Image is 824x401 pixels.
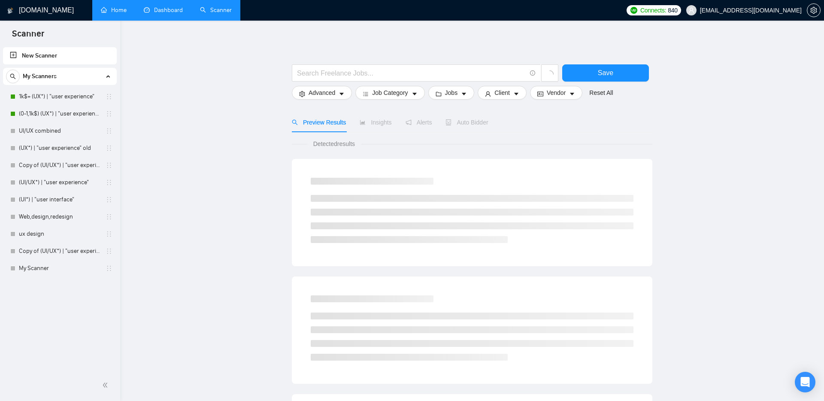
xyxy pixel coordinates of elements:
a: (UX*) | "user experience" old [19,140,100,157]
span: double-left [102,381,111,389]
button: folderJobscaret-down [428,86,475,100]
a: UI/UX combined [19,122,100,140]
span: holder [106,265,112,272]
span: holder [106,145,112,152]
span: area-chart [360,119,366,125]
span: Insights [360,119,391,126]
span: Alerts [406,119,432,126]
span: Advanced [309,88,335,97]
div: Open Intercom Messenger [795,372,815,392]
span: folder [436,91,442,97]
span: holder [106,213,112,220]
span: bars [363,91,369,97]
span: notification [406,119,412,125]
a: Web,design,redesign [19,208,100,225]
button: settingAdvancedcaret-down [292,86,352,100]
li: New Scanner [3,47,117,64]
li: My Scanners [3,68,117,277]
button: barsJob Categorycaret-down [355,86,424,100]
span: Scanner [5,27,51,46]
span: Detected results [307,139,361,149]
img: upwork-logo.png [630,7,637,14]
button: userClientcaret-down [478,86,527,100]
a: 1k$+ (UX*) | "user experience" [19,88,100,105]
span: My Scanners [23,68,57,85]
a: Copy of (UI/UX*) | "user experience" [19,243,100,260]
a: ux design [19,225,100,243]
span: holder [106,162,112,169]
span: Client [494,88,510,97]
span: setting [299,91,305,97]
span: robot [445,119,451,125]
span: caret-down [339,91,345,97]
img: logo [7,4,13,18]
span: info-circle [530,70,536,76]
button: search [6,70,20,83]
span: user [485,91,491,97]
span: Job Category [372,88,408,97]
span: setting [807,7,820,14]
span: caret-down [461,91,467,97]
button: idcardVendorcaret-down [530,86,582,100]
span: search [292,119,298,125]
a: Reset All [589,88,613,97]
a: setting [807,7,821,14]
span: holder [106,248,112,255]
span: caret-down [412,91,418,97]
a: (UI/UX*) | "user experience" [19,174,100,191]
span: Auto Bidder [445,119,488,126]
span: caret-down [513,91,519,97]
span: holder [106,110,112,117]
span: Vendor [547,88,566,97]
span: Connects: [640,6,666,15]
span: Save [598,67,613,78]
span: 840 [668,6,677,15]
span: holder [106,179,112,186]
span: loading [546,70,554,78]
a: Copy of (UI/UX*) | "user experience" [19,157,100,174]
a: (UI*) | "user interface" [19,191,100,208]
button: Save [562,64,649,82]
span: holder [106,93,112,100]
span: Preview Results [292,119,346,126]
span: Jobs [445,88,458,97]
span: holder [106,196,112,203]
span: holder [106,128,112,134]
span: search [6,73,19,79]
span: idcard [537,91,543,97]
button: setting [807,3,821,17]
input: Search Freelance Jobs... [297,68,526,79]
span: holder [106,231,112,237]
a: New Scanner [10,47,110,64]
span: user [688,7,694,13]
a: dashboardDashboard [144,6,183,14]
a: searchScanner [200,6,232,14]
a: (0-1,1k$) (UX*) | "user experience" [19,105,100,122]
span: caret-down [569,91,575,97]
a: homeHome [101,6,127,14]
a: My Scanner [19,260,100,277]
